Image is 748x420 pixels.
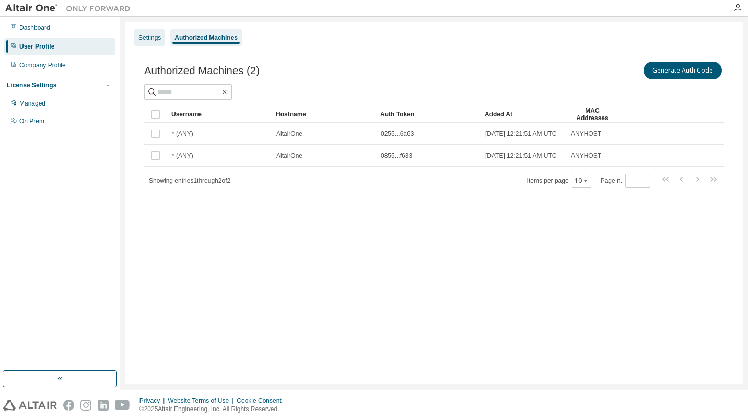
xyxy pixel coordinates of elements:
[570,106,614,123] div: MAC Addresses
[575,177,589,185] button: 10
[115,400,130,411] img: youtube.svg
[19,42,54,51] div: User Profile
[19,117,44,125] div: On Prem
[174,33,238,42] div: Authorized Machines
[644,62,722,79] button: Generate Auth Code
[381,151,412,160] span: 0855...f633
[601,174,650,188] span: Page n.
[7,81,56,89] div: License Settings
[139,396,168,405] div: Privacy
[276,130,302,138] span: AltairOne
[172,151,193,160] span: * (ANY)
[485,106,562,123] div: Added At
[571,130,601,138] span: ANYHOST
[237,396,287,405] div: Cookie Consent
[381,130,414,138] span: 0255...6a63
[527,174,591,188] span: Items per page
[80,400,91,411] img: instagram.svg
[144,65,260,77] span: Authorized Machines (2)
[276,151,302,160] span: AltairOne
[149,177,230,184] span: Showing entries 1 through 2 of 2
[571,151,601,160] span: ANYHOST
[276,106,372,123] div: Hostname
[171,106,267,123] div: Username
[380,106,476,123] div: Auth Token
[19,61,66,69] div: Company Profile
[485,151,557,160] span: [DATE] 12:21:51 AM UTC
[138,33,161,42] div: Settings
[485,130,557,138] span: [DATE] 12:21:51 AM UTC
[172,130,193,138] span: * (ANY)
[5,3,136,14] img: Altair One
[19,99,45,108] div: Managed
[19,24,50,32] div: Dashboard
[98,400,109,411] img: linkedin.svg
[63,400,74,411] img: facebook.svg
[3,400,57,411] img: altair_logo.svg
[168,396,237,405] div: Website Terms of Use
[139,405,288,414] p: © 2025 Altair Engineering, Inc. All Rights Reserved.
